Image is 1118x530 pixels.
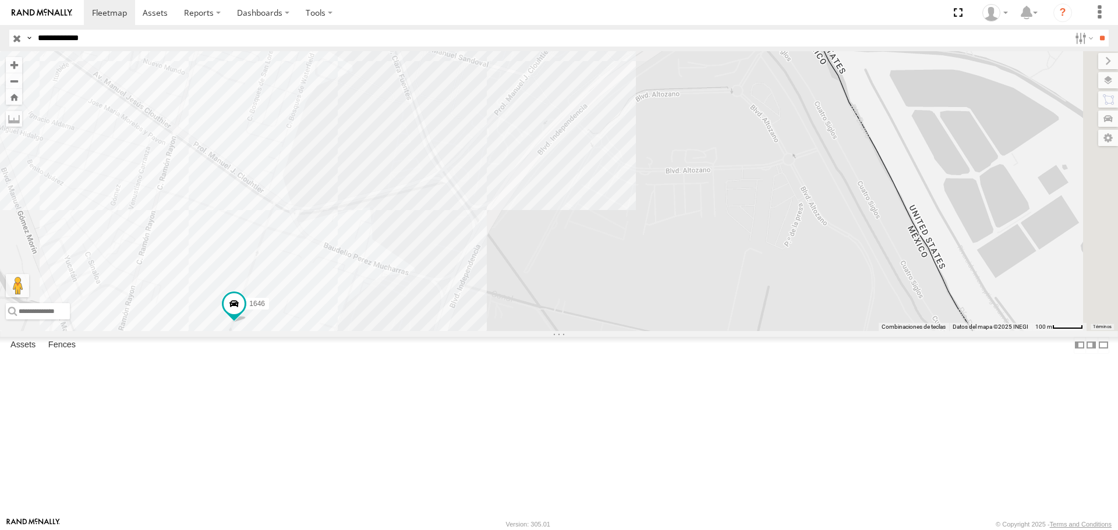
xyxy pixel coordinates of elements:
button: Arrastra al hombrecito al mapa para abrir Street View [6,274,29,297]
label: Fences [43,337,82,354]
a: Visit our Website [6,518,60,530]
label: Map Settings [1098,130,1118,146]
label: Measure [6,111,22,127]
a: Terms and Conditions [1050,521,1112,528]
span: Datos del mapa ©2025 INEGI [953,323,1028,330]
button: Zoom Home [6,89,22,105]
button: Combinaciones de teclas [882,323,946,331]
button: Escala del mapa: 100 m por 49 píxeles [1032,323,1087,331]
label: Assets [5,337,41,354]
a: Términos [1093,324,1112,329]
div: Version: 305.01 [506,521,550,528]
button: Zoom out [6,73,22,89]
span: 100 m [1035,323,1052,330]
button: Zoom in [6,57,22,73]
label: Search Filter Options [1070,30,1095,47]
i: ? [1053,3,1072,22]
img: rand-logo.svg [12,9,72,17]
label: Hide Summary Table [1098,337,1109,354]
label: Dock Summary Table to the Left [1074,337,1085,354]
div: © Copyright 2025 - [996,521,1112,528]
label: Search Query [24,30,34,47]
div: Cesar Amaya [978,4,1012,22]
span: 1646 [249,300,265,308]
label: Dock Summary Table to the Right [1085,337,1097,354]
